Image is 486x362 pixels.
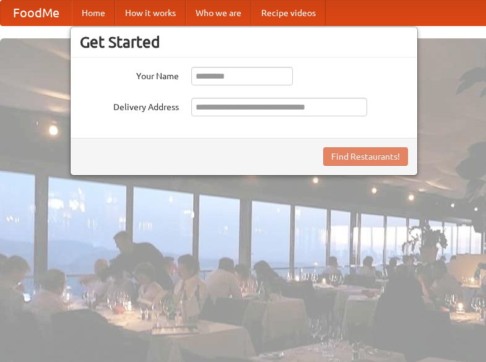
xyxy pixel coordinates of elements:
[323,147,408,166] button: Find Restaurants!
[251,1,326,25] a: Recipe videos
[80,33,408,51] h3: Get Started
[80,67,179,82] label: Your Name
[1,1,72,25] a: FoodMe
[80,98,179,113] label: Delivery Address
[186,1,251,25] a: Who we are
[72,1,115,25] a: Home
[115,1,186,25] a: How it works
